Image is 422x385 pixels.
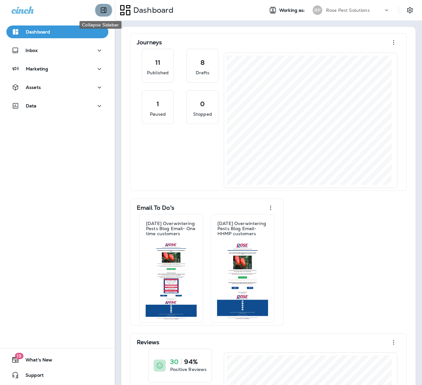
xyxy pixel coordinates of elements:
[313,5,322,15] div: RP
[131,5,173,15] p: Dashboard
[184,359,197,365] p: 94%
[26,29,50,34] p: Dashboard
[170,359,178,365] p: 30
[326,8,370,13] p: Rose Pest Solutions
[6,62,108,75] button: Marketing
[155,59,160,66] p: 11
[137,39,162,46] p: Journeys
[170,366,207,373] p: Positive Reviews
[193,111,212,117] p: Stopped
[19,373,44,380] span: Support
[6,353,108,366] button: 19What's New
[26,103,37,108] p: Data
[146,221,196,236] p: [DATE] Overwintering Pests Blog Email- One time customers
[217,243,268,320] img: 41e7359c-c7c5-4d90-8c17-bb9e8d8eae22.jpg
[79,21,121,29] div: Collapse Sidebar
[147,69,169,76] p: Published
[6,369,108,381] button: Support
[196,69,210,76] p: Drafts
[146,243,197,320] img: 00c8eab1-9d5b-4c7b-8f05-bc48b383e141.jpg
[200,101,205,107] p: 0
[95,4,113,17] button: Collapse Sidebar
[26,85,41,90] p: Assets
[137,339,159,345] p: Reviews
[26,66,48,71] p: Marketing
[6,25,108,38] button: Dashboard
[6,99,108,112] button: Data
[25,48,38,53] p: Inbox
[200,59,205,66] p: 8
[19,357,52,365] span: What's New
[6,81,108,94] button: Assets
[150,111,166,117] p: Paused
[217,221,268,236] p: [DATE] Overwintering Pests Blog Email-HHMP customers
[156,101,159,107] p: 1
[279,8,306,13] span: Working as:
[15,353,23,359] span: 19
[137,205,174,211] p: Email To Do's
[404,4,416,16] button: Settings
[6,44,108,57] button: Inbox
